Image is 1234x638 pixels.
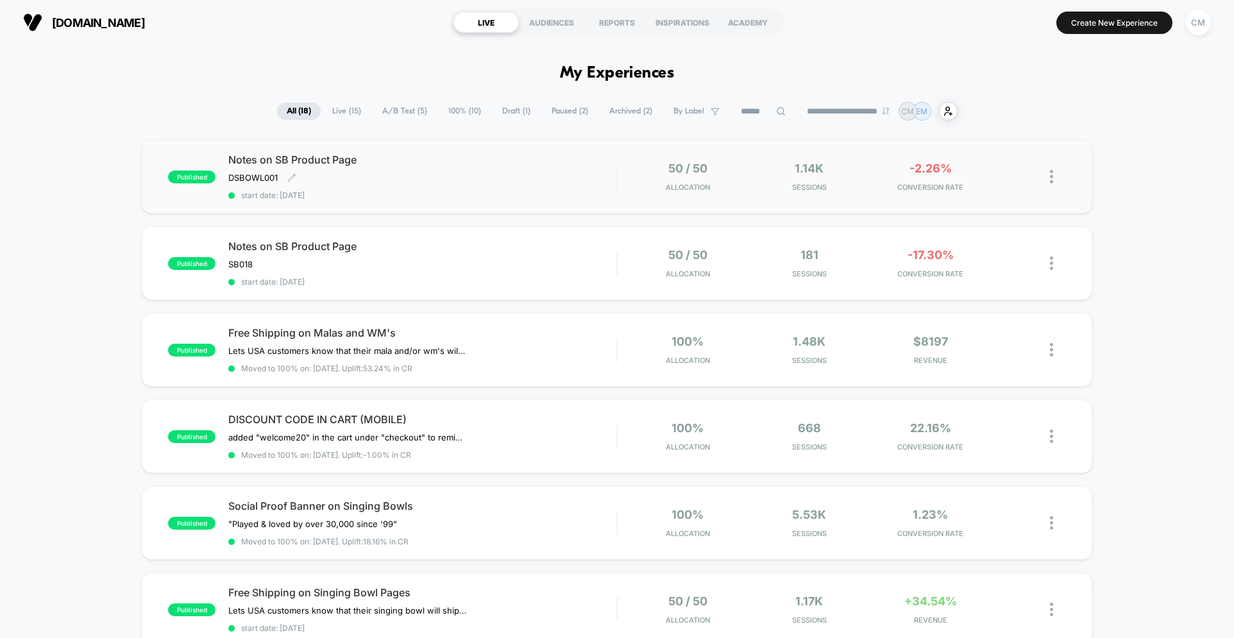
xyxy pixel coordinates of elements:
span: SB018 [228,259,253,269]
span: published [168,344,216,357]
span: Allocation [666,442,710,451]
div: AUDIENCES [519,12,584,33]
span: 5.53k [792,508,826,521]
img: close [1050,170,1053,183]
div: CM [1186,10,1211,35]
span: CONVERSION RATE [873,529,988,538]
span: 22.16% [910,421,951,435]
button: [DOMAIN_NAME] [19,12,149,33]
span: Allocation [666,183,710,192]
span: 1.23% [913,508,948,521]
img: close [1050,343,1053,357]
span: published [168,430,216,443]
span: Paused ( 2 ) [542,103,598,120]
div: REPORTS [584,12,650,33]
span: Sessions [752,183,866,192]
div: ACADEMY [715,12,781,33]
img: close [1050,256,1053,270]
span: All ( 18 ) [277,103,321,120]
span: Moved to 100% on: [DATE] . Uplift: 18.16% in CR [241,537,409,546]
img: end [882,107,890,115]
span: added "welcome20" in the cart under "checkout" to remind customers. [228,432,466,442]
p: EM [916,106,927,116]
span: Sessions [752,356,866,365]
span: Allocation [666,356,710,365]
span: Social Proof Banner on Singing Bowls [228,499,616,512]
span: -17.30% [908,248,954,262]
span: CONVERSION RATE [873,183,988,192]
span: start date: [DATE] [228,277,616,287]
span: published [168,603,216,616]
div: INSPIRATIONS [650,12,715,33]
span: By Label [673,106,704,116]
span: Allocation [666,529,710,538]
button: CM [1182,10,1215,36]
span: published [168,517,216,530]
button: Create New Experience [1056,12,1172,34]
span: 1.17k [795,594,823,608]
span: start date: [DATE] [228,623,616,633]
span: CONVERSION RATE [873,269,988,278]
span: start date: [DATE] [228,190,616,200]
span: Allocation [666,616,710,625]
span: 668 [798,421,821,435]
span: REVENUE [873,356,988,365]
span: $8197 [913,335,948,348]
span: 100% [672,421,704,435]
span: 181 [800,248,818,262]
p: CM [901,106,914,116]
img: Visually logo [23,13,42,32]
span: Allocation [666,269,710,278]
span: Archived ( 2 ) [600,103,662,120]
span: 1.14k [795,162,824,175]
span: Notes on SB Product Page [228,240,616,253]
span: Draft ( 1 ) [493,103,540,120]
span: Free Shipping on Singing Bowl Pages [228,586,616,599]
span: published [168,257,216,270]
span: -2.26% [909,162,952,175]
span: "Played & loved by over 30,000 since '99" [228,519,397,529]
span: 100% ( 10 ) [439,103,491,120]
div: LIVE [453,12,519,33]
span: 50 / 50 [668,162,707,175]
h1: My Experiences [560,64,675,83]
span: Sessions [752,616,866,625]
span: Sessions [752,269,866,278]
img: close [1050,516,1053,530]
span: DISCOUNT CODE IN CART (MOBILE) [228,413,616,426]
img: close [1050,603,1053,616]
span: Lets USA customers know that their mala and/or wm's will ship free when they are over $75 [228,346,466,356]
span: Sessions [752,529,866,538]
span: DSBOWL001 [228,172,278,183]
span: Sessions [752,442,866,451]
span: Free Shipping on Malas and WM's [228,326,616,339]
img: close [1050,430,1053,443]
span: REVENUE [873,616,988,625]
span: 50 / 50 [668,248,707,262]
span: +34.54% [904,594,957,608]
span: Lets USA customers know that their singing﻿ bowl will ship free via 2-3 day mail [228,605,466,616]
span: Moved to 100% on: [DATE] . Uplift: -1.00% in CR [241,450,411,460]
span: 100% [672,335,704,348]
span: 50 / 50 [668,594,707,608]
span: published [168,171,216,183]
span: A/B Test ( 5 ) [373,103,437,120]
span: Live ( 15 ) [323,103,371,120]
span: Moved to 100% on: [DATE] . Uplift: 53.24% in CR [241,364,412,373]
span: 1.48k [793,335,825,348]
span: CONVERSION RATE [873,442,988,451]
span: Notes on SB Product Page [228,153,616,166]
span: [DOMAIN_NAME] [52,16,145,29]
span: 100% [672,508,704,521]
